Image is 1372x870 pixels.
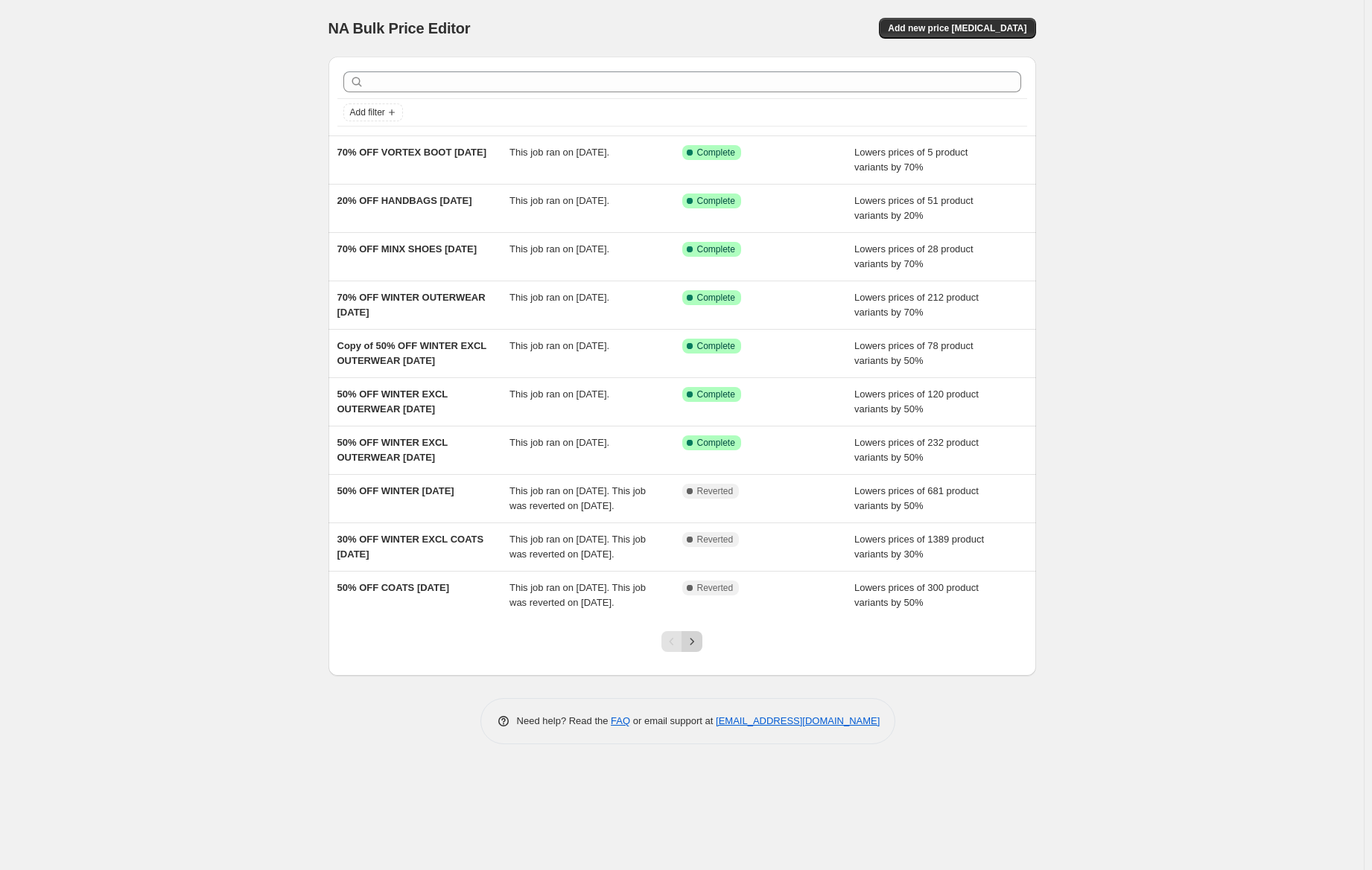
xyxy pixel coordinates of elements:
[337,485,454,496] span: 50% OFF WINTER [DATE]
[337,243,477,255] span: 70% OFF MINX SHOES [DATE]
[854,437,979,463] span: Lowers prices of 232 product variants by 50%
[509,582,646,608] span: This job ran on [DATE]. This job was reverted on [DATE].
[697,388,735,400] span: Complete
[337,437,448,463] span: 50% OFF WINTER EXCL OUTERWEAR [DATE]
[682,631,702,652] button: Next
[337,147,487,158] span: 70% OFF VORTEX BOOT [DATE]
[337,582,449,593] span: 50% OFF COATS [DATE]
[854,147,968,173] span: Lowers prices of 5 product variants by 70%
[337,195,472,206] span: 20% OFF HANDBAGS [DATE]
[697,195,735,207] span: Complete
[343,103,403,121] button: Add filter
[611,715,630,726] a: FAQ
[697,340,735,352] span: Complete
[716,715,880,726] a: [EMAIL_ADDRESS][DOMAIN_NAME]
[854,243,974,269] span: Lowers prices of 28 product variants by 70%
[509,292,609,303] span: This job ran on [DATE].
[854,292,979,318] span: Lowers prices of 212 product variants by 70%
[509,147,609,158] span: This job ran on [DATE].
[854,582,979,608] span: Lowers prices of 300 product variants by 50%
[697,582,734,594] span: Reverted
[509,243,609,255] span: This job ran on [DATE].
[697,243,735,255] span: Complete
[661,631,702,652] nav: Pagination
[697,147,735,159] span: Complete
[509,195,609,206] span: This job ran on [DATE].
[328,20,471,36] span: NA Bulk Price Editor
[697,292,735,304] span: Complete
[879,18,1035,39] button: Add new price [MEDICAL_DATA]
[888,22,1026,34] span: Add new price [MEDICAL_DATA]
[854,388,979,415] span: Lowers prices of 120 product variants by 50%
[697,437,735,449] span: Complete
[337,388,448,415] span: 50% OFF WINTER EXCL OUTERWEAR [DATE]
[337,534,484,560] span: 30% OFF WINTER EXCL COATS [DATE]
[337,292,486,318] span: 70% OFF WINTER OUTERWEAR [DATE]
[854,485,979,511] span: Lowers prices of 681 product variants by 50%
[337,340,487,366] span: Copy of 50% OFF WINTER EXCL OUTERWEAR [DATE]
[509,388,609,400] span: This job ran on [DATE].
[509,340,609,351] span: This job ran on [DATE].
[509,485,646,511] span: This job ran on [DATE]. This job was reverted on [DATE].
[854,534,984,560] span: Lowers prices of 1389 product variants by 30%
[509,534,646,560] span: This job ran on [DATE]. This job was reverted on [DATE].
[517,715,612,726] span: Need help? Read the
[509,437,609,448] span: This job ran on [DATE].
[630,715,716,726] span: or email support at
[854,195,974,221] span: Lowers prices of 51 product variants by 20%
[697,485,734,497] span: Reverted
[854,340,974,366] span: Lowers prices of 78 product variants by 50%
[697,534,734,546] span: Reverted
[350,106,385,118] span: Add filter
